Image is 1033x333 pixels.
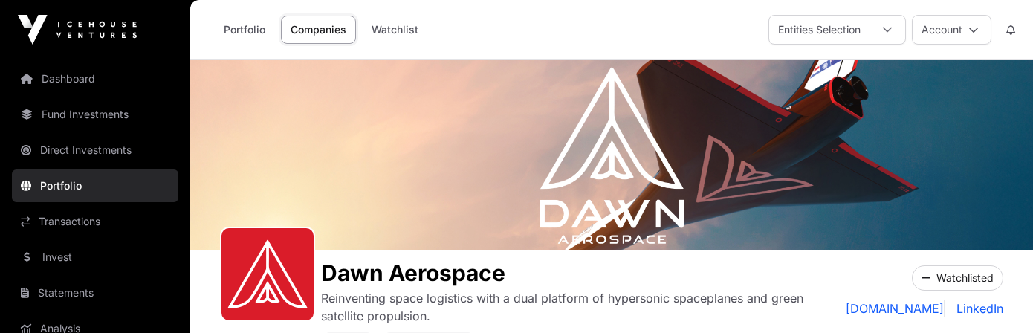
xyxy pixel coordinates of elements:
[12,134,178,166] a: Direct Investments
[321,289,808,325] p: Reinventing space logistics with a dual platform of hypersonic spaceplanes and green satellite pr...
[362,16,428,44] a: Watchlist
[12,98,178,131] a: Fund Investments
[912,265,1003,291] button: Watchlisted
[769,16,870,44] div: Entities Selection
[846,300,945,317] a: [DOMAIN_NAME]
[12,169,178,202] a: Portfolio
[190,60,1033,250] img: Dawn Aerospace
[12,277,178,309] a: Statements
[12,205,178,238] a: Transactions
[12,241,178,274] a: Invest
[912,15,991,45] button: Account
[12,62,178,95] a: Dashboard
[281,16,356,44] a: Companies
[227,234,308,314] img: Dawn-Icon.svg
[951,300,1003,317] a: LinkedIn
[18,15,137,45] img: Icehouse Ventures Logo
[214,16,275,44] a: Portfolio
[321,259,808,286] h1: Dawn Aerospace
[959,262,1033,333] iframe: Chat Widget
